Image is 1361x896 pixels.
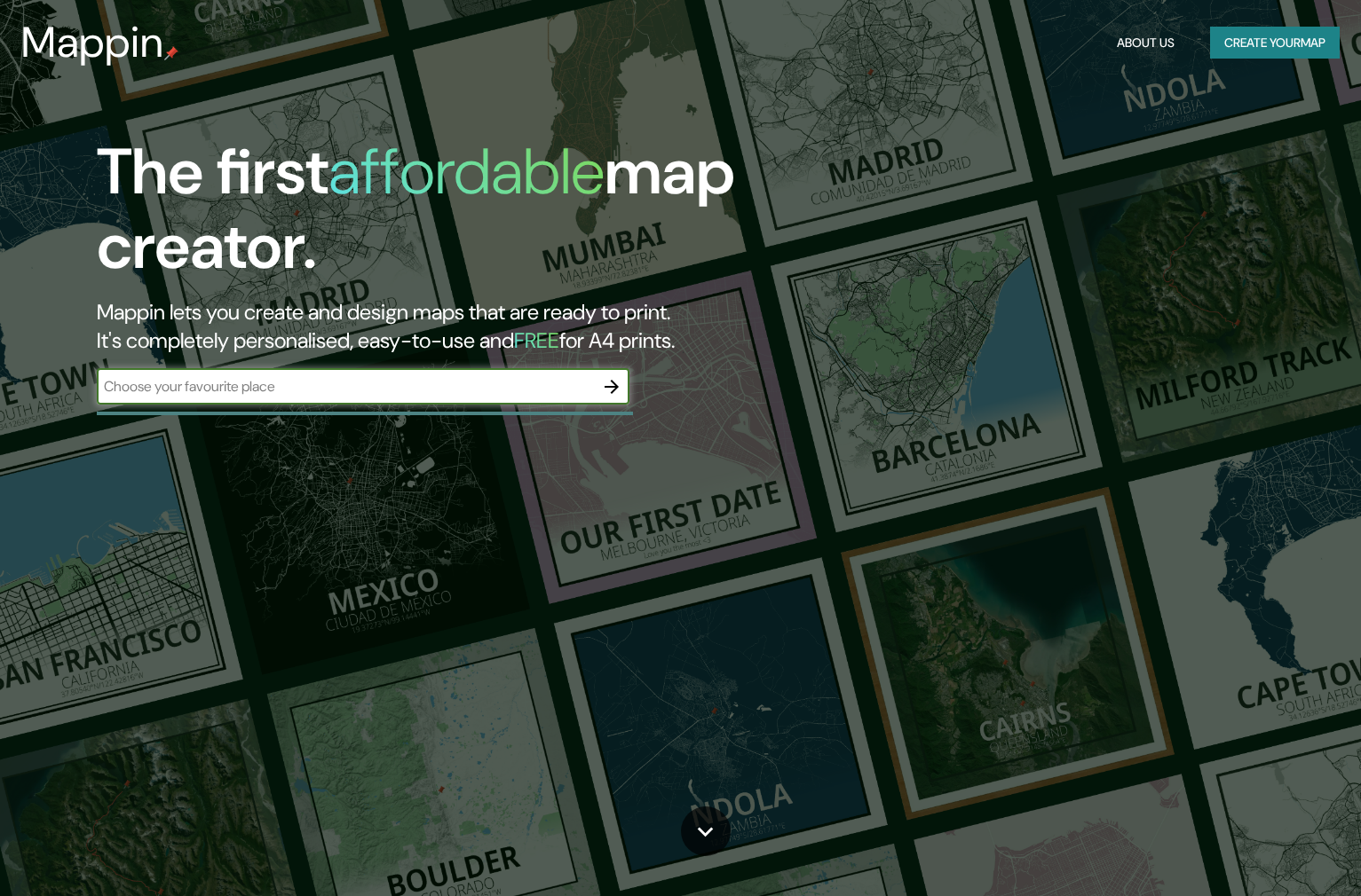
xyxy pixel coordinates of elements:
[97,376,594,397] input: Choose your favourite place
[21,18,164,67] h3: Mappin
[97,298,778,355] h2: Mappin lets you create and design maps that are ready to print. It's completely personalised, eas...
[97,135,778,298] h1: The first map creator.
[164,46,178,60] img: mappin-pin
[1110,27,1182,59] button: About Us
[1210,27,1340,59] button: Create yourmap
[514,326,559,354] h5: FREE
[328,130,605,213] h1: affordable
